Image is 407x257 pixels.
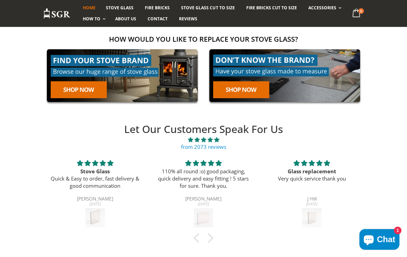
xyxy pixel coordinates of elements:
[52,185,138,223] div: [DATE]
[148,16,168,22] span: Contact
[115,16,136,22] span: About us
[49,159,141,167] div: 5 stars
[158,168,249,189] p: 110% all round :o) good packaging, quick delivery and easy fitting ! 5 stars for sure. Thank you.
[83,16,100,22] span: How To
[49,197,141,202] div: [PERSON_NAME]
[140,2,175,13] a: Fire Bricks
[308,5,336,11] span: Accessories
[266,175,358,182] p: Very quick service thank you
[83,5,96,11] span: Home
[142,13,173,24] a: Contact
[181,143,226,150] a: from 2073 reviews
[41,136,366,143] span: 4.89 stars
[78,13,109,24] a: How To
[78,2,101,13] a: Home
[158,159,249,167] div: 5 stars
[43,45,201,106] img: find-your-brand-cta_9b334d5d-5c94-48ed-825f-d7972bbdebd0.jpg
[106,5,133,11] span: Stove Glass
[303,2,345,13] a: Accessories
[302,208,321,227] img: Portway Rochester 7kW MK2 Stove Glass - 374mm x 294mm
[49,175,141,189] p: Quick & Easy to order, fast delivery & good communication
[246,5,297,11] span: Fire Bricks Cut To Size
[41,122,366,136] h2: Let Our Customers Speak For Us
[145,5,170,11] span: Fire Bricks
[158,197,249,202] div: [PERSON_NAME]
[110,13,141,24] a: About us
[101,2,139,13] a: Stove Glass
[266,197,358,202] div: J Hill
[241,2,302,13] a: Fire Bricks Cut To Size
[358,8,364,14] span: 0
[266,159,358,167] div: 5 stars
[41,136,366,151] a: 4.89 stars from 2073 reviews
[357,229,401,251] inbox-online-store-chat: Shopify online store chat
[174,13,202,24] a: Reviews
[206,45,364,106] img: made-to-measure-cta_2cd95ceb-d519-4648-b0cf-d2d338fdf11f.jpg
[194,208,213,227] img: Stove World UK Coseyfire Vision 2 Stove Glass - 264mm x 224mm (Arched Top)
[43,34,364,44] h2: How would you like to replace your stove glass?
[86,208,105,227] img: Stovax Stockton 5 Stove Glass - 280mm x 226mm
[266,168,358,175] div: Glass replacement
[350,7,364,20] a: 0
[176,2,240,13] a: Stove Glass Cut To Size
[269,185,355,223] div: [DATE]
[179,16,197,22] span: Reviews
[49,168,141,175] div: Stove Glass
[43,8,71,19] img: Stove Glass Replacement
[160,185,247,223] div: [DATE]
[181,5,235,11] span: Stove Glass Cut To Size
